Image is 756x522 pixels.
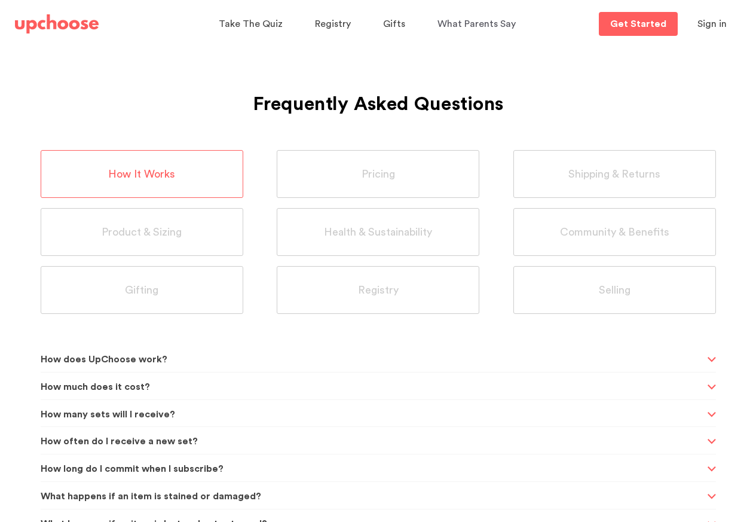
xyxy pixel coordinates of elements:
[697,19,727,29] span: Sign in
[315,13,354,36] a: Registry
[560,225,669,239] span: Community & Benefits
[610,19,666,29] p: Get Started
[125,283,158,297] span: Gifting
[324,225,432,239] span: Health & Sustainability
[41,482,704,511] span: What happens if an item is stained or damaged?
[383,13,409,36] a: Gifts
[362,167,395,181] span: Pricing
[15,14,99,33] img: UpChoose
[315,19,351,29] span: Registry
[437,13,519,36] a: What Parents Say
[682,12,742,36] button: Sign in
[437,19,516,29] span: What Parents Say
[599,283,630,297] span: Selling
[383,19,405,29] span: Gifts
[41,427,704,456] span: How often do I receive a new set?
[15,12,99,36] a: UpChoose
[219,13,286,36] a: Take The Quiz
[41,454,704,484] span: How long do I commit when I subscribe?
[41,63,716,120] h1: Frequently Asked Questions
[41,345,704,374] span: How does UpChoose work?
[102,225,182,239] span: Product & Sizing
[568,167,660,181] span: Shipping & Returns
[358,283,399,297] span: Registry
[219,19,283,29] span: Take The Quiz
[108,167,175,181] span: How It Works
[599,12,678,36] a: Get Started
[41,400,704,429] span: How many sets will I receive?
[41,373,704,402] span: How much does it cost?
